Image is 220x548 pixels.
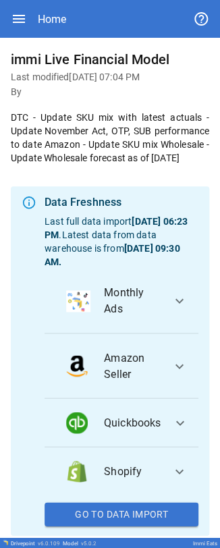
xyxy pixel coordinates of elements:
b: [DATE] 09:30 AM . [45,243,180,267]
div: Immi Eats [193,540,217,546]
span: Amazon Seller [104,350,161,382]
h6: Last modified [DATE] 07:04 PM [11,70,209,85]
h6: By [11,85,209,100]
img: data_logo [66,460,88,482]
button: Go To Data Import [45,502,198,526]
b: [DATE] 06:23 PM [45,216,188,240]
h6: immi Live Financial Model [11,49,209,70]
button: data_logoQuickbooks [45,398,198,447]
img: Drivepoint [3,539,8,545]
img: data_logo [66,355,88,377]
span: Monthly Ads [104,285,161,317]
p: DTC - Update SKU mix with latest actuals - Update November Act, OTP, SUB performance to date Amaz... [11,111,209,165]
span: expand_more [171,414,188,431]
img: data_logo [66,290,90,312]
div: Data Freshness [45,194,198,211]
button: data_logoShopify [45,447,198,495]
div: Home [38,13,66,26]
span: Quickbooks [104,414,161,431]
span: expand_more [171,293,188,309]
span: v 6.0.109 [38,540,60,546]
button: data_logoMonthly Ads [45,269,198,333]
span: expand_more [171,358,188,374]
p: Last full data import . Latest data from data warehouse is from [45,215,198,269]
span: Shopify [104,463,161,479]
span: expand_more [171,463,188,479]
div: Drivepoint [11,540,60,546]
img: data_logo [66,412,88,433]
div: Model [63,540,97,546]
span: v 5.0.2 [81,540,97,546]
button: data_logoAmazon Seller [45,333,198,398]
